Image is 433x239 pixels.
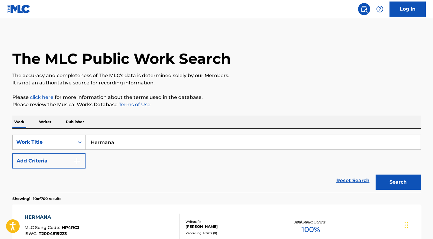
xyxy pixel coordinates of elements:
[360,5,368,13] img: search
[62,225,79,230] span: HP4RCJ
[24,231,39,236] span: ISWC :
[16,139,71,146] div: Work Title
[64,116,86,128] p: Publisher
[73,157,81,165] img: 9d2ae6d4665cec9f34b9.svg
[12,196,61,201] p: Showing 1 - 10 of 700 results
[12,50,231,68] h1: The MLC Public Work Search
[374,3,386,15] div: Help
[37,116,53,128] p: Writer
[376,5,383,13] img: help
[333,174,373,187] a: Reset Search
[12,72,421,79] p: The accuracy and completeness of The MLC's data is determined solely by our Members.
[24,225,62,230] span: MLC Song Code :
[403,210,433,239] iframe: Chat Widget
[12,135,421,193] form: Search Form
[358,3,370,15] a: Public Search
[24,214,79,221] div: HERMANA
[302,224,320,235] span: 100 %
[405,216,408,234] div: Drag
[186,224,277,229] div: [PERSON_NAME]
[12,79,421,87] p: It is not an authoritative source for recording information.
[12,116,26,128] p: Work
[186,219,277,224] div: Writers ( 1 )
[376,175,421,190] button: Search
[7,5,31,13] img: MLC Logo
[12,153,86,169] button: Add Criteria
[12,94,421,101] p: Please for more information about the terms used in the database.
[389,2,426,17] a: Log In
[295,220,327,224] p: Total Known Shares:
[186,231,277,235] div: Recording Artists ( 0 )
[12,101,421,108] p: Please review the Musical Works Database
[30,94,53,100] a: click here
[39,231,67,236] span: T2004519223
[118,102,150,107] a: Terms of Use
